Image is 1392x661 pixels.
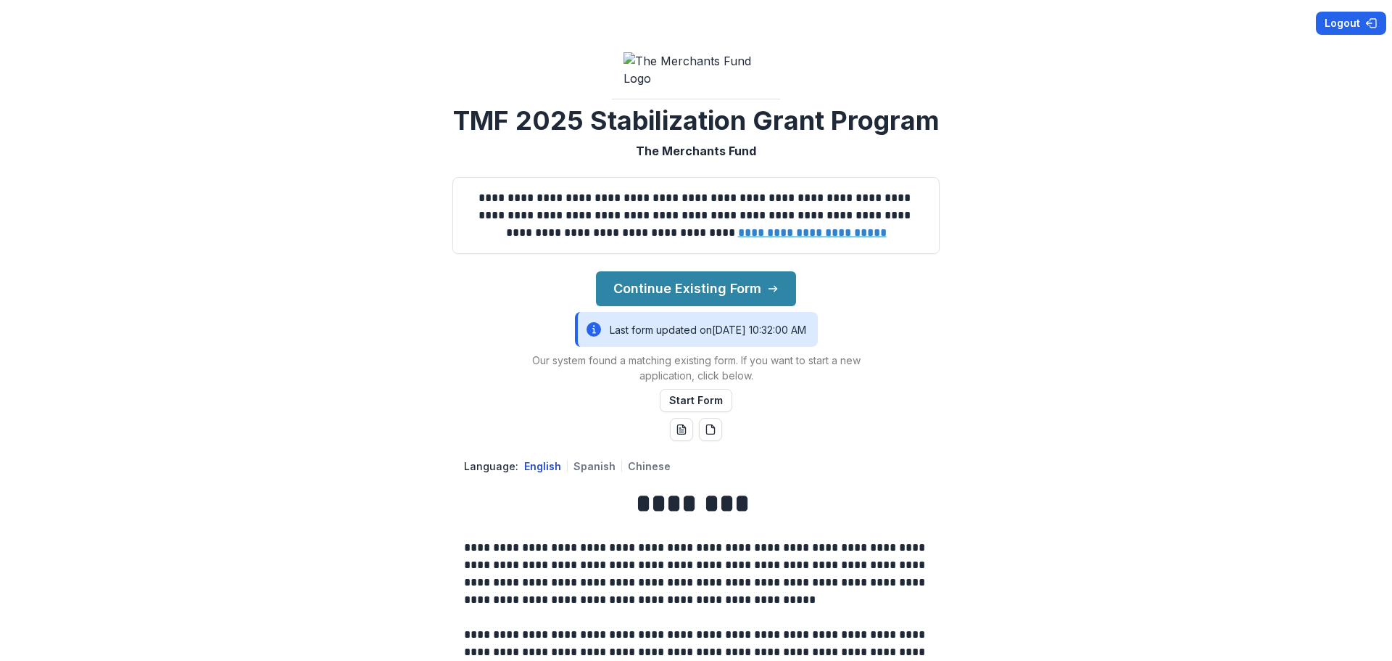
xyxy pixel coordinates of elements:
[524,460,561,472] button: English
[660,389,732,412] button: Start Form
[515,353,877,383] p: Our system found a matching existing form. If you want to start a new application, click below.
[573,460,616,472] button: Spanish
[464,459,518,474] p: Language:
[699,418,722,441] button: pdf-download
[453,105,940,136] h2: TMF 2025 Stabilization Grant Program
[596,271,796,306] button: Continue Existing Form
[575,312,818,347] div: Last form updated on [DATE] 10:32:00 AM
[628,460,671,472] button: Chinese
[623,52,768,87] img: The Merchants Fund Logo
[670,418,693,441] button: word-download
[1316,12,1386,35] button: Logout
[636,142,756,160] p: The Merchants Fund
